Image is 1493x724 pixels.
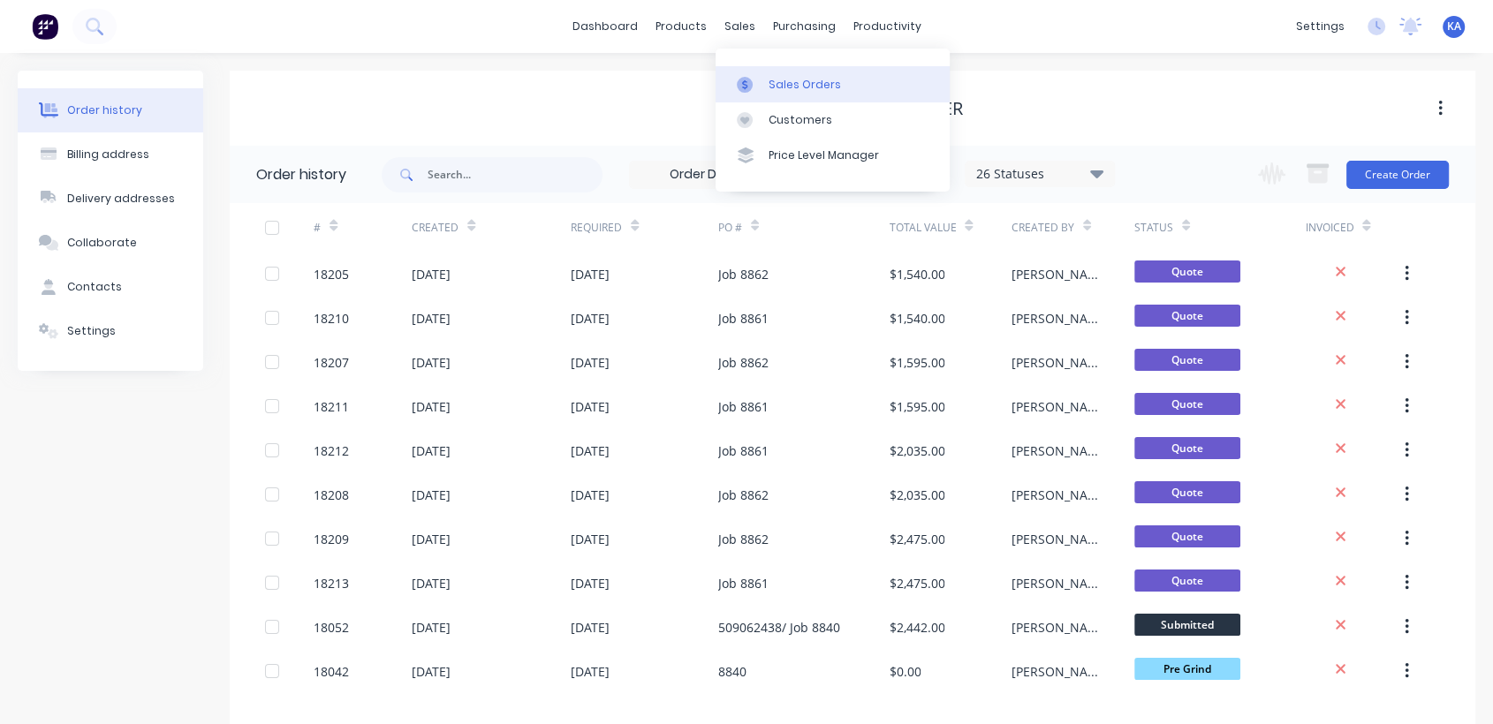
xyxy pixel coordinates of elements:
div: Customers [769,112,832,128]
a: Sales Orders [716,66,950,102]
div: Settings [67,323,116,339]
div: Order history [67,102,142,118]
span: Quote [1134,393,1240,415]
div: productivity [845,13,930,40]
div: $1,540.00 [889,309,944,328]
button: Collaborate [18,221,203,265]
div: Sales Orders [769,77,841,93]
div: Job 8861 [718,441,769,460]
div: [DATE] [412,618,451,637]
div: [DATE] [412,486,451,504]
div: 18212 [314,441,349,460]
div: [DATE] [412,530,451,548]
div: Required [571,220,622,236]
input: Order Date [630,162,778,188]
button: Delivery addresses [18,177,203,221]
button: Order history [18,88,203,132]
div: # [314,220,321,236]
div: # [314,203,412,252]
button: Billing address [18,132,203,177]
div: 18210 [314,309,349,328]
div: Job 8861 [718,309,769,328]
div: 509062438/ Job 8840 [718,618,840,637]
span: Quote [1134,305,1240,327]
a: dashboard [564,13,647,40]
div: $2,475.00 [889,574,944,592]
div: Total Value [889,220,956,236]
div: [DATE] [412,397,451,416]
div: [DATE] [571,662,610,681]
div: [DATE] [571,618,610,637]
div: Job 8862 [718,486,769,504]
div: 18207 [314,353,349,372]
div: Created By [1012,203,1134,252]
div: [PERSON_NAME] [1012,530,1099,548]
div: products [647,13,716,40]
div: [DATE] [412,265,451,283]
div: [PERSON_NAME] [1012,353,1099,372]
div: 18208 [314,486,349,504]
div: $0.00 [889,662,921,681]
div: Job 8861 [718,397,769,416]
span: Quote [1134,525,1240,547]
div: Job 8862 [718,353,769,372]
div: Status [1134,203,1306,252]
div: $2,035.00 [889,441,944,460]
div: [DATE] [571,574,610,592]
div: Collaborate [67,235,137,251]
span: Quote [1134,437,1240,459]
div: 8840 [718,662,746,681]
div: [DATE] [571,265,610,283]
span: Pre Grind [1134,658,1240,680]
button: Create Order [1346,161,1449,189]
div: [PERSON_NAME] [1012,309,1099,328]
div: Contacts [67,279,122,295]
div: [PERSON_NAME] [1012,486,1099,504]
div: [DATE] [571,353,610,372]
div: 18052 [314,618,349,637]
span: Quote [1134,569,1240,592]
span: KA [1447,19,1461,34]
div: purchasing [764,13,845,40]
div: [DATE] [571,486,610,504]
div: [PERSON_NAME] [1012,662,1099,681]
div: $2,442.00 [889,618,944,637]
div: Invoiced [1305,203,1403,252]
div: $1,595.00 [889,353,944,372]
div: [DATE] [571,397,610,416]
div: Created By [1012,220,1074,236]
div: PO # [718,203,890,252]
div: Order history [256,164,346,185]
span: Quote [1134,349,1240,371]
div: 18205 [314,265,349,283]
div: Status [1134,220,1173,236]
div: [DATE] [571,309,610,328]
span: Submitted [1134,614,1240,636]
div: [PERSON_NAME] [1012,574,1099,592]
div: Job 8862 [718,530,769,548]
div: Invoiced [1305,220,1353,236]
button: Settings [18,309,203,353]
div: [DATE] [412,574,451,592]
span: Quote [1134,481,1240,503]
div: 18211 [314,397,349,416]
div: sales [716,13,764,40]
div: settings [1287,13,1353,40]
input: Search... [428,157,603,192]
div: Job 8861 [718,574,769,592]
div: [DATE] [571,441,610,460]
div: Delivery addresses [67,191,175,207]
div: [DATE] [412,662,451,681]
div: [DATE] [571,530,610,548]
div: Billing address [67,147,149,162]
div: $1,540.00 [889,265,944,283]
div: $2,035.00 [889,486,944,504]
div: 18209 [314,530,349,548]
div: [DATE] [412,353,451,372]
div: Required [571,203,717,252]
div: $1,595.00 [889,397,944,416]
div: Total Value [889,203,1012,252]
img: Factory [32,13,58,40]
div: Price Level Manager [769,147,879,163]
div: Created [412,220,459,236]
